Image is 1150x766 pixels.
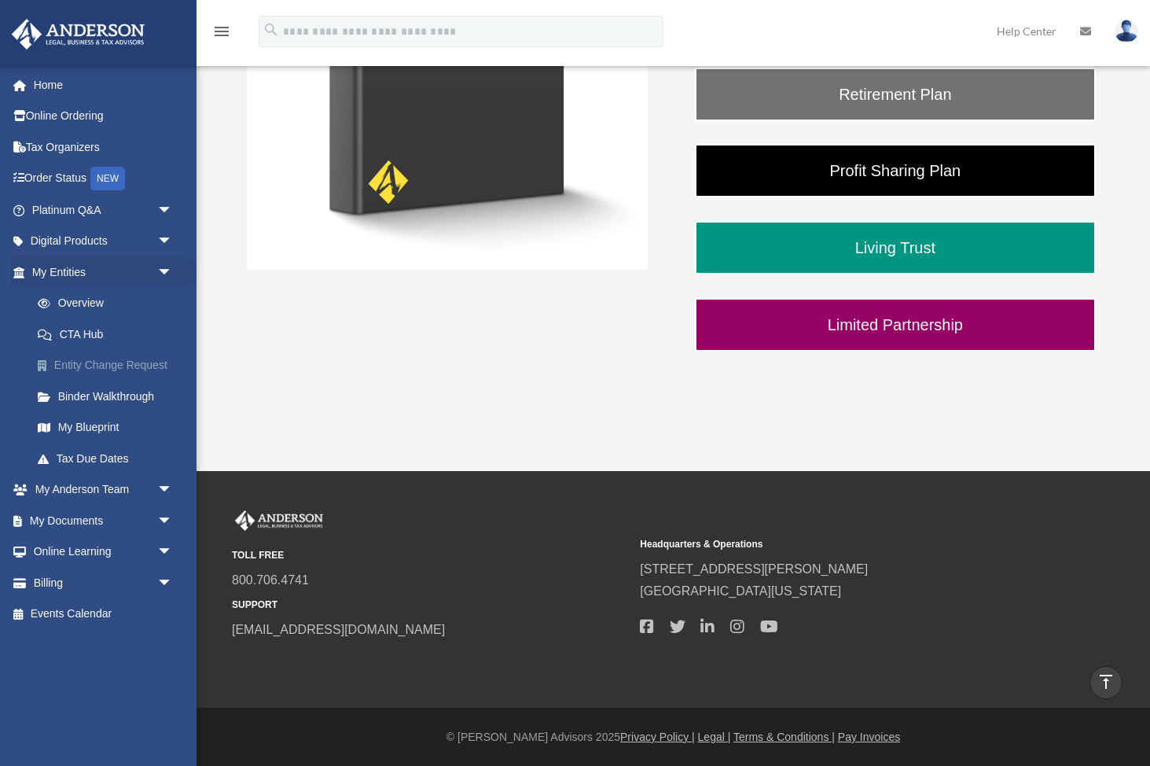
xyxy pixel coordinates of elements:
[11,194,197,226] a: Platinum Q&Aarrow_drop_down
[90,167,125,190] div: NEW
[22,412,197,444] a: My Blueprint
[1115,20,1138,42] img: User Pic
[838,731,900,743] a: Pay Invoices
[232,547,629,564] small: TOLL FREE
[11,505,197,536] a: My Documentsarrow_drop_down
[232,623,445,636] a: [EMAIL_ADDRESS][DOMAIN_NAME]
[232,597,629,613] small: SUPPORT
[263,21,280,39] i: search
[22,350,197,381] a: Entity Change Request
[11,256,197,288] a: My Entitiesarrow_drop_down
[212,22,231,41] i: menu
[157,505,189,537] span: arrow_drop_down
[11,101,197,132] a: Online Ordering
[640,536,1037,553] small: Headquarters & Operations
[640,562,868,576] a: [STREET_ADDRESS][PERSON_NAME]
[157,256,189,289] span: arrow_drop_down
[232,510,326,531] img: Anderson Advisors Platinum Portal
[695,144,1096,197] a: Profit Sharing Plan
[157,194,189,226] span: arrow_drop_down
[695,221,1096,274] a: Living Trust
[695,68,1096,121] a: Retirement Plan
[7,19,149,50] img: Anderson Advisors Platinum Portal
[11,69,197,101] a: Home
[212,28,231,41] a: menu
[1089,666,1122,699] a: vertical_align_top
[733,731,835,743] a: Terms & Conditions |
[11,598,197,630] a: Events Calendar
[1097,672,1115,691] i: vertical_align_top
[157,536,189,569] span: arrow_drop_down
[698,731,731,743] a: Legal |
[11,226,197,257] a: Digital Productsarrow_drop_down
[11,131,197,163] a: Tax Organizers
[197,727,1150,747] div: © [PERSON_NAME] Advisors 2025
[22,288,197,319] a: Overview
[640,584,841,598] a: [GEOGRAPHIC_DATA][US_STATE]
[11,536,197,568] a: Online Learningarrow_drop_down
[620,731,695,743] a: Privacy Policy |
[22,443,197,474] a: Tax Due Dates
[22,319,197,350] a: CTA Hub
[157,567,189,599] span: arrow_drop_down
[11,474,197,506] a: My Anderson Teamarrow_drop_down
[22,381,189,412] a: Binder Walkthrough
[232,573,309,587] a: 800.706.4741
[11,163,197,195] a: Order StatusNEW
[157,474,189,506] span: arrow_drop_down
[157,226,189,258] span: arrow_drop_down
[695,298,1096,352] a: Limited Partnership
[11,567,197,598] a: Billingarrow_drop_down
